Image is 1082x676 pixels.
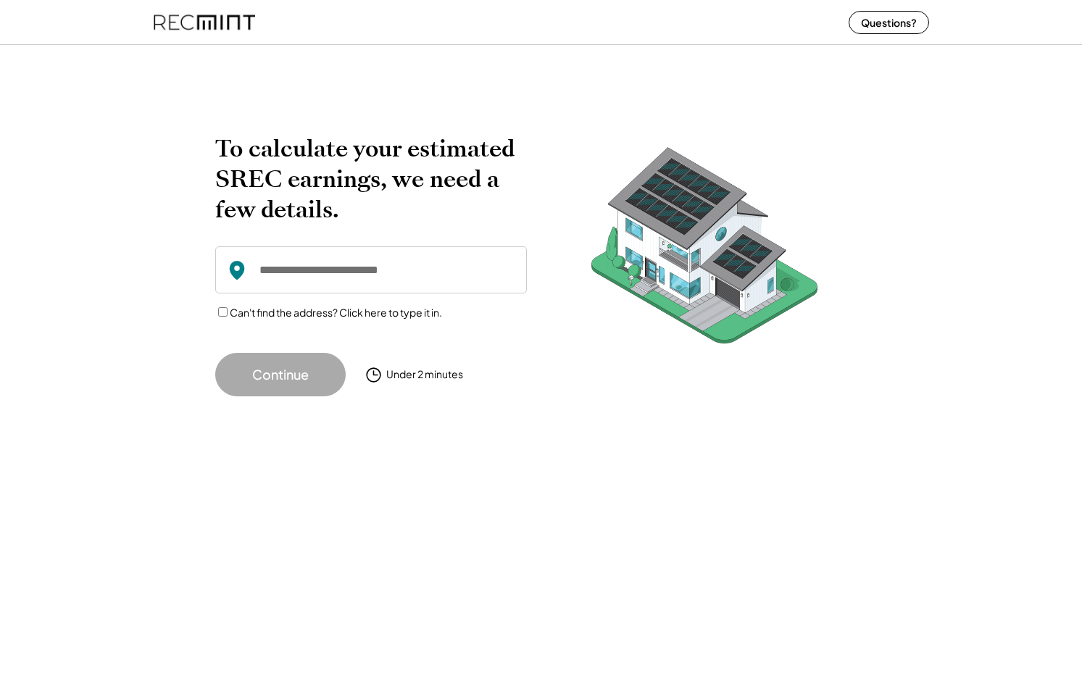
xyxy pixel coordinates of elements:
button: Continue [215,353,346,396]
h2: To calculate your estimated SREC earnings, we need a few details. [215,133,527,225]
img: recmint-logotype%403x%20%281%29.jpeg [154,3,255,41]
div: Under 2 minutes [386,367,463,382]
label: Can't find the address? Click here to type it in. [230,306,442,319]
button: Questions? [849,11,929,34]
img: RecMintArtboard%207.png [563,133,846,366]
